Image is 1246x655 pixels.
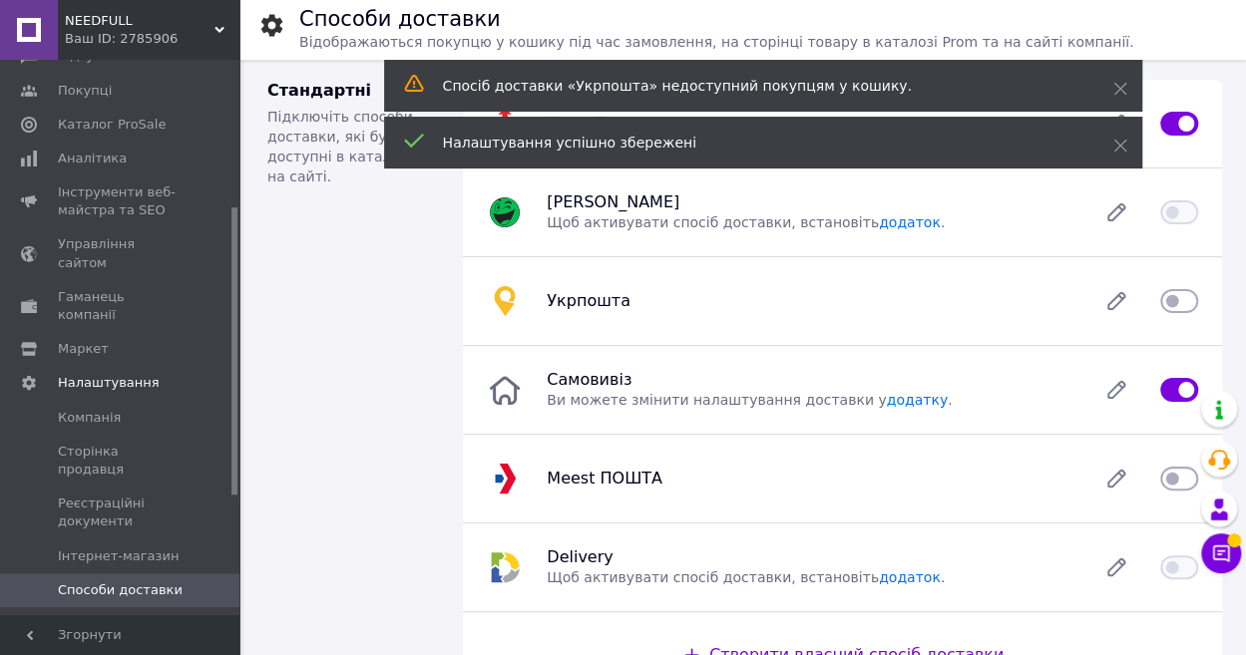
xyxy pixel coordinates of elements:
span: Стандартні [267,81,371,100]
span: Способи доставки [58,581,183,599]
span: Маркет [58,340,109,358]
h1: Способи доставки [299,7,501,31]
span: NEEDFULL [65,12,214,30]
span: [PERSON_NAME] [547,192,679,211]
span: Укрпошта [547,291,630,310]
span: Гаманець компанії [58,288,185,324]
span: Ви можете змінити налаштування доставки у . [547,392,952,408]
div: Налаштування успішно збережені [443,133,1063,153]
span: Meest ПОШТА [547,469,662,488]
span: Каталог ProSale [58,116,166,134]
span: Delivery [547,547,613,566]
span: Управління сайтом [58,235,185,271]
span: Сторінка продавця [58,443,185,479]
span: Налаштування [58,374,160,392]
span: Компанія [58,409,121,427]
span: Аналітика [58,150,127,167]
span: Інструменти веб-майстра та SEO [58,183,185,219]
button: Чат з покупцем [1201,533,1241,573]
span: Відображаються покупцю у кошику під час замовлення, на сторінці товару в каталозі Prom та на сайт... [299,34,1133,50]
span: Інтернет-магазин [58,547,179,565]
a: додаток [879,569,941,585]
span: Щоб активувати спосіб доставки, встановіть . [547,569,945,585]
span: Самовивіз [547,370,631,389]
a: додатку [887,392,948,408]
span: Щоб активувати спосіб доставки, встановіть . [547,214,945,230]
span: Підключіть способи доставки, які будуть доступні в каталозі та на сайті. [267,109,433,184]
span: Реєстраційні документи [58,494,185,530]
div: Ваш ID: 2785906 [65,30,239,48]
a: додаток [879,214,941,230]
div: Спосіб доставки «Укрпошта» недоступний покупцям у кошику. [443,76,1063,96]
span: Покупці [58,82,112,100]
